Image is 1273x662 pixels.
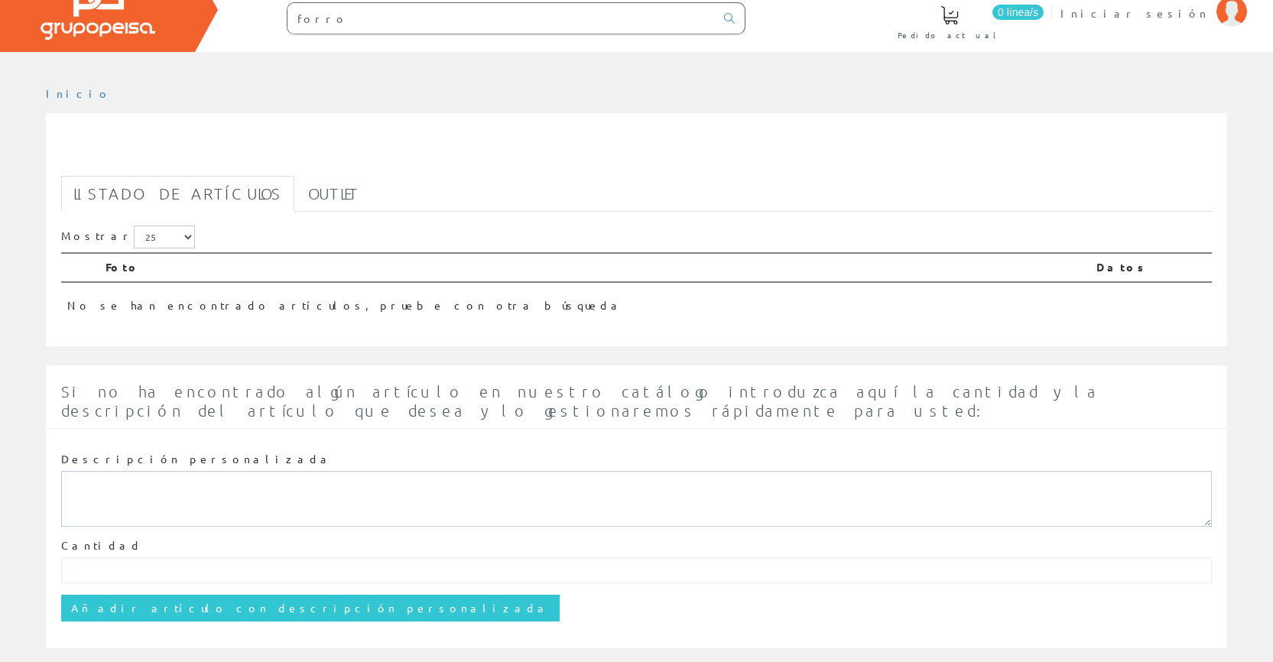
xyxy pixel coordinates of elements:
span: Si no ha encontrado algún artículo en nuestro catálogo introduzca aquí la cantidad y la descripci... [61,382,1099,420]
select: Mostrar [134,226,195,248]
a: Outlet [296,176,372,212]
th: Foto [99,253,1090,282]
label: Cantidad [61,538,142,553]
span: 0 línea/s [992,5,1044,20]
span: Pedido actual [898,28,1002,43]
th: Datos [1090,253,1212,282]
input: Buscar ... [287,3,715,34]
span: Iniciar sesión [1060,5,1209,21]
label: Descripción personalizada [61,452,333,467]
a: Inicio [46,86,111,100]
a: Listado de artículos [61,176,294,212]
input: Añadir artículo con descripción personalizada [61,595,560,621]
label: Mostrar [61,226,195,248]
h1: [PERSON_NAME] [61,138,1212,168]
td: No se han encontrado artículos, pruebe con otra búsqueda [61,282,1090,320]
